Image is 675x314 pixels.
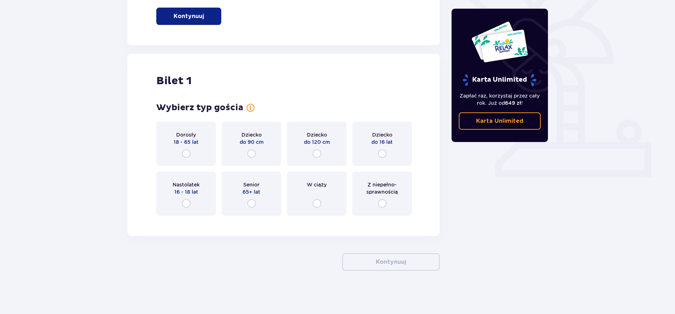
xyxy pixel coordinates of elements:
span: 65+ lat [243,188,260,195]
span: do 16 lat [371,138,393,146]
h2: Bilet 1 [156,74,192,88]
span: 16 - 18 lat [174,188,198,195]
span: 18 - 65 lat [174,138,199,146]
span: Senior [243,181,260,188]
span: Nastolatek [173,181,200,188]
span: do 120 cm [304,138,330,146]
span: 649 zł [505,100,521,106]
span: do 90 cm [240,138,264,146]
span: Dziecko [307,131,327,138]
button: Kontynuuj [342,253,440,271]
span: Dziecko [241,131,262,138]
span: Dziecko [372,131,392,138]
span: Z niepełno­sprawnością [359,181,405,195]
p: Kontynuuj [376,258,406,266]
p: Zapłać raz, korzystaj przez cały rok. Już od ! [459,92,541,107]
p: Kontynuuj [174,12,204,20]
span: W ciąży [307,181,327,188]
p: Karta Unlimited [462,74,537,86]
a: Karta Unlimited [459,112,541,130]
h3: Wybierz typ gościa [156,102,243,113]
span: Dorosły [176,131,196,138]
img: Dwie karty całoroczne do Suntago z napisem 'UNLIMITED RELAX', na białym tle z tropikalnymi liśćmi... [471,21,528,63]
p: Karta Unlimited [476,117,523,125]
button: Kontynuuj [156,8,221,25]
